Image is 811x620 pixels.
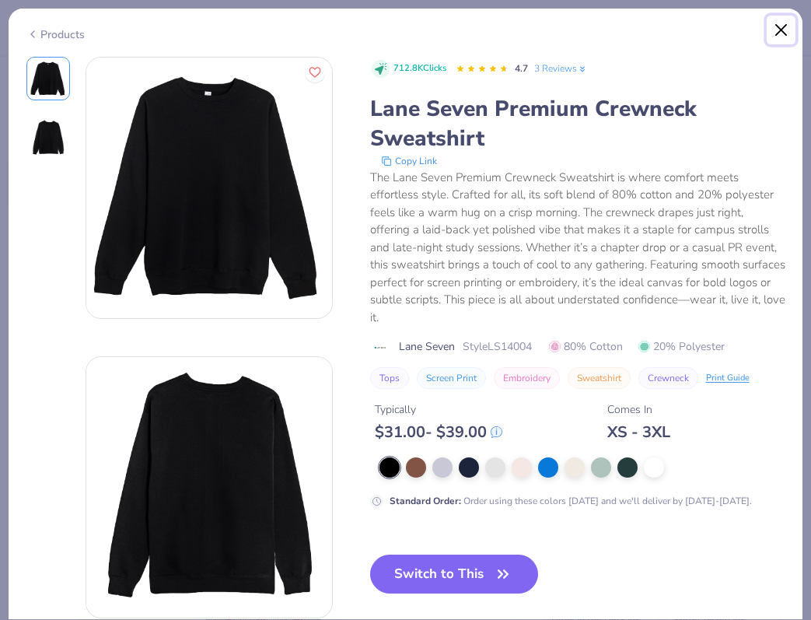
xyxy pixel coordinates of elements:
img: brand logo [370,342,391,354]
span: Lane Seven [399,338,455,355]
div: Lane Seven Premium Crewneck Sweatshirt [370,94,785,153]
button: Like [305,62,325,82]
div: XS - 3XL [607,422,670,442]
span: 4.7 [515,62,528,75]
img: Front [30,60,67,97]
div: Products [26,26,85,43]
a: 3 Reviews [534,61,588,75]
button: Sweatshirt [568,367,631,389]
span: 20% Polyester [638,338,725,355]
img: Back [30,119,67,156]
span: 80% Cotton [549,338,623,355]
button: copy to clipboard [376,153,442,169]
img: Front [86,65,332,310]
div: Print Guide [706,372,750,385]
div: Typically [375,401,502,418]
div: Comes In [607,401,670,418]
button: Tops [370,367,409,389]
div: $ 31.00 - $ 39.00 [375,422,502,442]
span: 712.8K Clicks [393,62,446,75]
button: Switch to This [370,555,539,594]
button: Close [767,16,796,45]
div: 4.7 Stars [456,57,509,82]
div: Order using these colors [DATE] and we'll deliver by [DATE]-[DATE]. [390,494,752,508]
strong: Standard Order : [390,495,461,507]
img: Back [86,364,332,610]
div: The Lane Seven Premium Crewneck Sweatshirt is where comfort meets effortless style. Crafted for a... [370,169,785,327]
button: Screen Print [417,367,486,389]
span: Style LS14004 [463,338,532,355]
button: Crewneck [638,367,698,389]
button: Embroidery [494,367,560,389]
